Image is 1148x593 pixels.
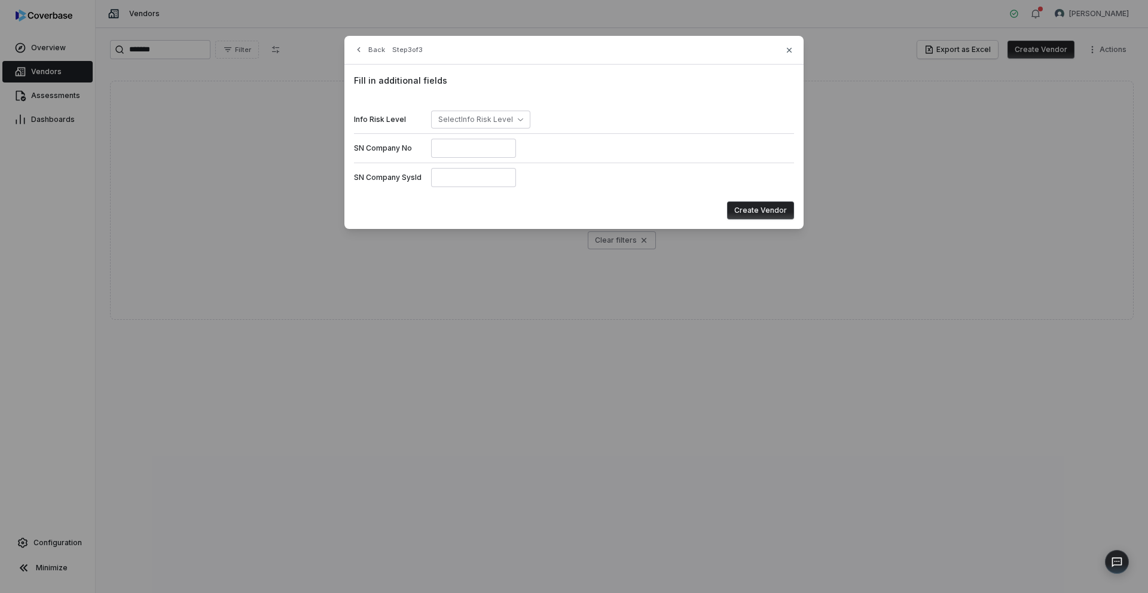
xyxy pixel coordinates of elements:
label: SN Company No [354,143,422,153]
button: Create Vendor [727,201,794,219]
label: SN Company SysId [354,173,422,182]
label: Info Risk Level [354,115,422,124]
span: Select Info Risk Level [438,115,513,124]
span: Step 3 of 3 [392,45,423,54]
span: Fill in additional fields [354,74,794,87]
button: Back [350,39,389,60]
